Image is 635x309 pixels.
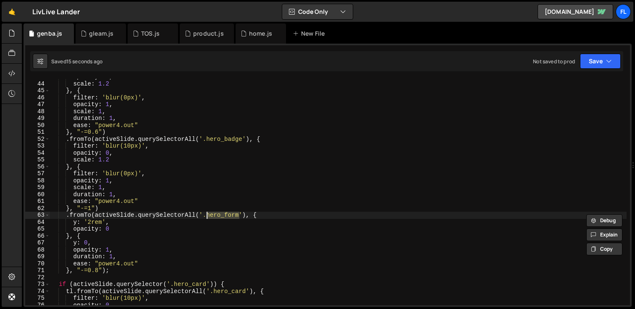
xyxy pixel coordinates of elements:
div: 44 [25,80,50,88]
a: [DOMAIN_NAME] [538,4,613,19]
div: 71 [25,267,50,274]
div: 67 [25,239,50,247]
div: home.js [249,29,272,38]
div: 49 [25,115,50,122]
button: Code Only [282,4,353,19]
div: 60 [25,191,50,198]
div: gleam.js [89,29,113,38]
div: 56 [25,164,50,171]
div: 51 [25,129,50,136]
div: 52 [25,136,50,143]
div: 48 [25,108,50,115]
div: 50 [25,122,50,129]
div: 59 [25,184,50,191]
div: 72 [25,274,50,281]
div: 47 [25,101,50,108]
div: 65 [25,226,50,233]
div: 63 [25,212,50,219]
div: 15 seconds ago [66,58,102,65]
div: 61 [25,198,50,205]
button: Save [580,54,621,69]
div: 58 [25,177,50,184]
div: Saved [51,58,102,65]
div: 74 [25,288,50,295]
div: 53 [25,143,50,150]
div: 76 [25,302,50,309]
button: Explain [586,229,622,241]
div: 64 [25,219,50,226]
a: 🤙 [2,2,22,22]
div: 70 [25,260,50,267]
div: 66 [25,233,50,240]
button: Copy [586,243,622,255]
div: TOS.js [141,29,160,38]
a: Fl [616,4,631,19]
div: 69 [25,253,50,260]
div: 62 [25,205,50,212]
div: 55 [25,156,50,164]
div: 73 [25,281,50,288]
div: product.js [193,29,224,38]
div: 68 [25,247,50,254]
div: LivLive Lander [32,7,80,17]
div: Not saved to prod [533,58,575,65]
div: 46 [25,94,50,101]
div: 57 [25,170,50,177]
div: genba.js [37,29,62,38]
div: 54 [25,150,50,157]
div: 45 [25,87,50,94]
button: Debug [586,214,622,227]
div: New File [293,29,328,38]
div: 75 [25,295,50,302]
